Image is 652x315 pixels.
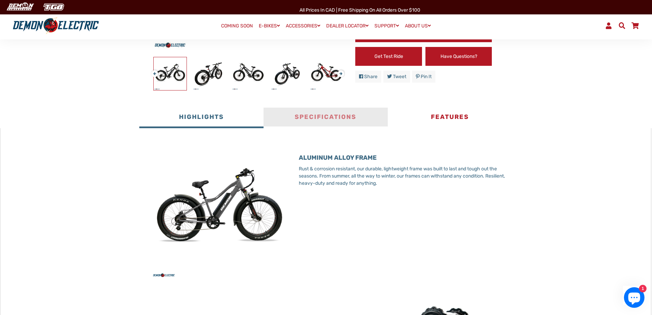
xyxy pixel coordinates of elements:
p: Rust & corrosion resistant, our durable, lightweight frame was built to last and tough out the se... [299,165,512,187]
span: Share [364,74,378,80]
button: Previous [151,67,155,75]
a: SUPPORT [372,21,401,31]
span: Tweet [393,74,406,80]
button: Specifications [264,108,388,128]
span: All Prices in CAD | Free shipping on all orders over $100 [299,7,420,13]
img: Demon Electric [3,1,36,13]
a: E-BIKES [256,21,282,31]
a: ABOUT US [402,21,433,31]
a: DEALER LOCATOR [324,21,371,31]
img: Thunderbolt_SL_SG.jpg [150,141,289,280]
a: Have Questions? [425,47,492,66]
button: Next [337,67,342,75]
button: Highlights [139,108,264,128]
img: Thunderbolt SL Fat Tire eBike - Demon Electric [232,57,265,90]
img: TGB Canada [40,1,68,13]
img: Thunderbolt SL Fat Tire eBike - Demon Electric [271,57,304,90]
inbox-online-store-chat: Shopify online store chat [622,287,647,310]
a: Get Test Ride [355,47,422,66]
span: Pin it [421,74,432,80]
a: COMING SOON [219,21,255,31]
button: Features [388,108,512,128]
img: Thunderbolt SL Fat Tire eBike - Demon Electric [310,57,343,90]
img: Thunderbolt SL Fat Tire eBike - Demon Electric [154,57,187,90]
img: Demon Electric logo [10,17,101,35]
img: Thunderbolt SL Fat Tire eBike - Demon Electric [193,57,226,90]
h3: ALUMINUM ALLOY FRAME [299,154,512,162]
a: ACCESSORIES [283,21,323,31]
